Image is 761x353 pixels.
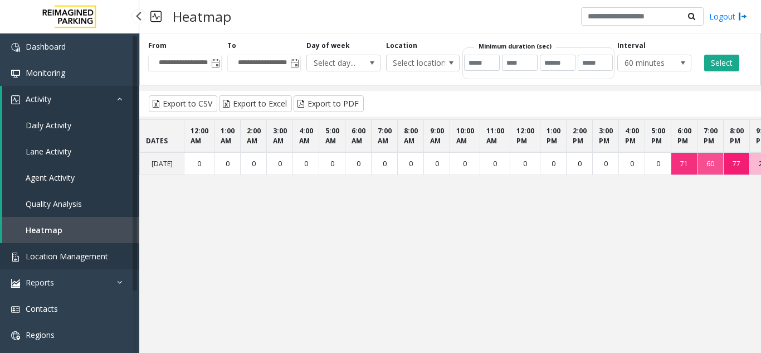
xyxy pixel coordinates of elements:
[671,120,697,153] th: 6:00 PM
[26,330,55,340] span: Regions
[293,152,319,175] td: 0
[645,120,671,153] th: 5:00 PM
[372,120,398,153] th: 7:00 AM
[288,55,300,71] span: Toggle popup
[593,152,619,175] td: 0
[540,152,567,175] td: 0
[241,120,267,153] th: 2:00 AM
[26,303,58,314] span: Contacts
[450,152,480,175] td: 0
[738,11,747,22] img: logout
[540,120,567,153] th: 1:00 PM
[671,152,697,175] td: 71
[140,120,184,153] th: DATES
[214,120,241,153] th: 1:00 AM
[11,43,20,52] img: 'icon'
[697,120,724,153] th: 7:00 PM
[510,120,540,153] th: 12:00 PM
[724,152,750,175] td: 77
[345,152,372,175] td: 0
[479,42,552,51] label: Minimum duration (sec)
[697,152,724,175] td: 60
[150,3,162,30] img: pageIcon
[306,41,350,51] label: Day of week
[424,120,450,153] th: 9:00 AM
[184,152,214,175] td: 0
[11,279,20,288] img: 'icon'
[645,152,671,175] td: 0
[26,199,82,209] span: Quality Analysis
[26,172,75,183] span: Agent Activity
[619,120,645,153] th: 4:00 PM
[567,120,593,153] th: 2:00 PM
[2,191,139,217] a: Quality Analysis
[319,152,345,175] td: 0
[219,95,292,112] button: Export to Excel
[2,217,139,243] a: Heatmap
[398,120,424,153] th: 8:00 AM
[267,120,293,153] th: 3:00 AM
[167,3,237,30] h3: Heatmap
[11,331,20,340] img: 'icon'
[709,11,747,22] a: Logout
[11,253,20,262] img: 'icon'
[724,120,750,153] th: 8:00 PM
[26,67,65,78] span: Monitoring
[387,55,445,71] span: Select location...
[26,94,51,104] span: Activity
[450,120,480,153] th: 10:00 AM
[345,120,372,153] th: 6:00 AM
[398,152,424,175] td: 0
[307,55,365,71] span: Select day...
[619,152,645,175] td: 0
[26,251,108,262] span: Location Management
[26,277,54,288] span: Reports
[2,112,139,138] a: Daily Activity
[319,120,345,153] th: 5:00 AM
[2,165,139,191] a: Agent Activity
[618,55,676,71] span: 60 minutes
[214,152,241,175] td: 0
[26,146,71,157] span: Lane Activity
[424,152,450,175] td: 0
[2,138,139,165] a: Lane Activity
[227,41,236,51] label: To
[294,95,364,112] button: Export to PDF
[372,152,398,175] td: 0
[704,55,739,71] button: Select
[140,152,184,175] td: [DATE]
[11,95,20,104] img: 'icon'
[617,41,646,51] label: Interval
[480,120,510,153] th: 11:00 AM
[241,152,267,175] td: 0
[2,86,139,112] a: Activity
[593,120,619,153] th: 3:00 PM
[149,95,217,112] button: Export to CSV
[148,41,167,51] label: From
[11,69,20,78] img: 'icon'
[11,305,20,314] img: 'icon'
[184,120,214,153] th: 12:00 AM
[26,225,62,235] span: Heatmap
[510,152,540,175] td: 0
[567,152,593,175] td: 0
[480,152,510,175] td: 0
[267,152,293,175] td: 0
[293,120,319,153] th: 4:00 AM
[386,41,417,51] label: Location
[209,55,221,71] span: Toggle popup
[26,120,71,130] span: Daily Activity
[26,41,66,52] span: Dashboard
